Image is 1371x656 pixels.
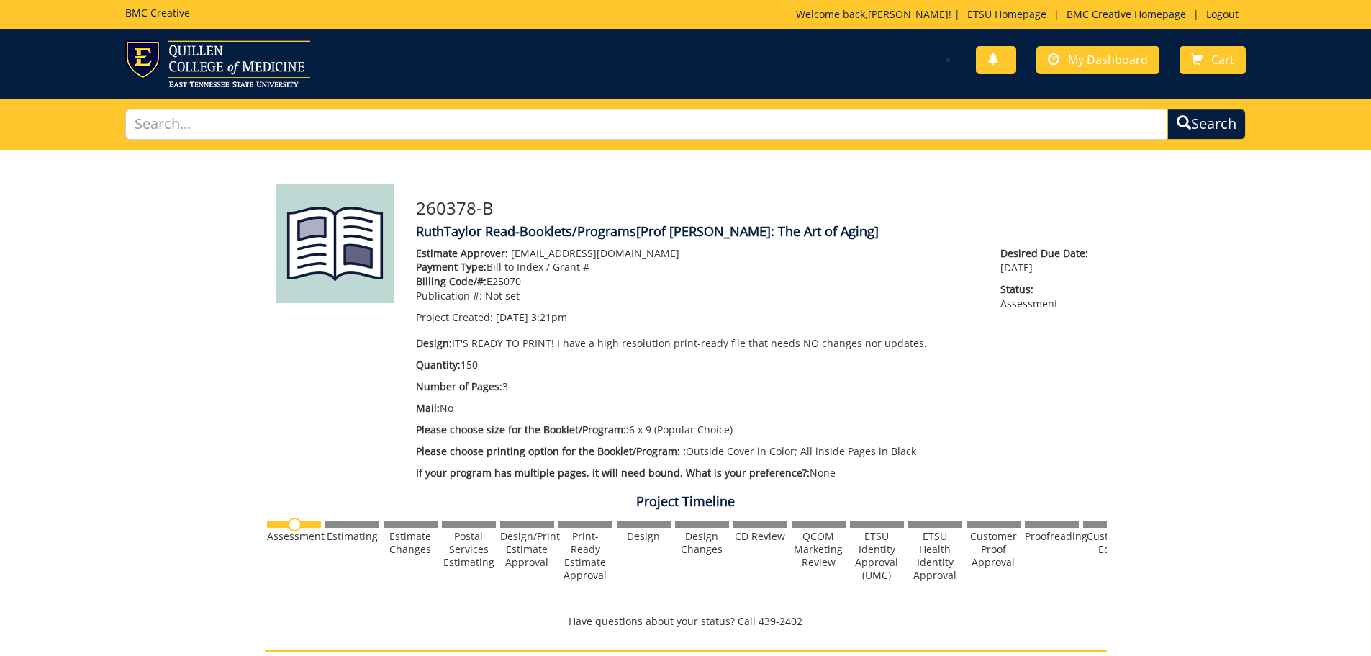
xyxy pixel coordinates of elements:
[967,530,1021,569] div: Customer Proof Approval
[416,423,629,436] span: Please choose size for the Booklet/Program::
[796,7,1246,22] p: Welcome back, ! | | |
[792,530,846,569] div: QCOM Marketing Review
[325,530,379,543] div: Estimating
[1167,109,1246,140] button: Search
[267,530,321,543] div: Assessment
[416,466,979,480] p: None
[485,289,520,302] span: Not set
[416,274,979,289] p: E25070
[125,109,1169,140] input: Search...
[276,184,394,303] img: Product featured image
[416,358,979,372] p: 150
[125,40,310,87] img: ETSU logo
[265,614,1107,629] p: Have questions about your status? Call 439-2402
[908,530,962,582] div: ETSU Health Identity Approval
[500,530,554,569] div: Design/Print Estimate Approval
[733,530,787,543] div: CD Review
[416,444,979,459] p: Outside Cover in Color; All inside Pages in Black
[416,444,686,458] span: Please choose printing option for the Booklet/Program: :
[416,336,979,351] p: IT'S READY TO PRINT! I have a high resolution print-ready file that needs NO changes nor updates.
[416,225,1096,239] h4: RuthTaylor Read-Booklets/Programs
[416,246,979,261] p: [EMAIL_ADDRESS][DOMAIN_NAME]
[416,274,487,288] span: Billing Code/#:
[1199,7,1246,21] a: Logout
[416,401,440,415] span: Mail:
[384,530,438,556] div: Estimate Changes
[1000,282,1095,311] p: Assessment
[416,260,487,274] span: Payment Type:
[868,7,949,21] a: [PERSON_NAME]
[1036,46,1159,74] a: My Dashboard
[960,7,1054,21] a: ETSU Homepage
[416,423,979,437] p: 6 x 9 (Popular Choice)
[1083,530,1137,556] div: Customer Edits
[416,358,461,372] span: Quantity:
[850,530,904,582] div: ETSU Identity Approval (UMC)
[1068,52,1148,68] span: My Dashboard
[496,310,567,324] span: [DATE] 3:21pm
[442,530,496,569] div: Postal Services Estimating
[1180,46,1246,74] a: Cart
[675,530,729,556] div: Design Changes
[125,7,190,18] h5: BMC Creative
[416,289,482,302] span: Publication #:
[416,199,1096,217] h3: 260378-B
[416,401,979,415] p: No
[1000,282,1095,297] span: Status:
[1211,52,1234,68] span: Cart
[416,246,508,260] span: Estimate Approver:
[416,379,502,393] span: Number of Pages:
[1059,7,1193,21] a: BMC Creative Homepage
[416,336,452,350] span: Design:
[288,518,302,531] img: no
[1000,246,1095,275] p: [DATE]
[1000,246,1095,261] span: Desired Due Date:
[416,466,810,480] span: If your program has multiple pages, it will need bound. What is your preference?:
[636,223,879,240] span: [Prof [PERSON_NAME]: The Art of Aging]
[416,379,979,394] p: 3
[265,495,1107,509] h4: Project Timeline
[416,310,493,324] span: Project Created:
[558,530,612,582] div: Print-Ready Estimate Approval
[1025,530,1079,543] div: Proofreading
[416,260,979,274] p: Bill to Index / Grant #
[617,530,671,543] div: Design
